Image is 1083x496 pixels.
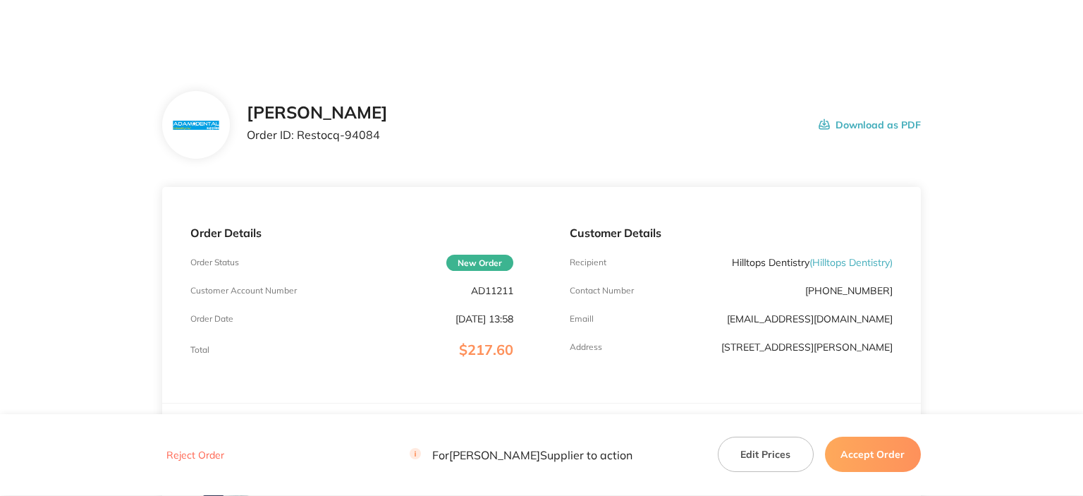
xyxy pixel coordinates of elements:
[173,121,219,130] img: N3hiYW42Mg
[819,103,921,147] button: Download as PDF
[541,404,648,437] th: Contract Price Excl. GST
[825,437,921,473] button: Accept Order
[190,258,239,267] p: Order Status
[73,20,214,41] img: Restocq logo
[190,286,297,296] p: Customer Account Number
[721,341,893,353] p: [STREET_ADDRESS][PERSON_NAME]
[809,256,893,269] span: ( Hilltops Dentistry )
[570,258,606,267] p: Recipient
[718,437,814,473] button: Edit Prices
[446,255,513,271] span: New Order
[648,404,754,437] th: RRP Price Excl. GST
[814,404,921,437] th: Total
[459,341,513,358] span: $217.60
[570,226,893,239] p: Customer Details
[570,286,634,296] p: Contact Number
[247,103,388,123] h2: [PERSON_NAME]
[190,345,209,355] p: Total
[455,313,513,325] p: [DATE] 13:58
[805,285,893,296] p: [PHONE_NUMBER]
[727,313,893,325] a: [EMAIL_ADDRESS][DOMAIN_NAME]
[410,449,632,462] p: For [PERSON_NAME] Supplier to action
[471,285,513,296] p: AD11211
[162,404,541,437] th: Item
[190,226,513,239] p: Order Details
[732,257,893,268] p: Hilltops Dentistry
[754,404,814,437] th: Quantity
[570,314,594,324] p: Emaill
[73,20,214,43] a: Restocq logo
[190,314,233,324] p: Order Date
[162,449,228,462] button: Reject Order
[247,128,388,141] p: Order ID: Restocq- 94084
[570,342,602,352] p: Address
